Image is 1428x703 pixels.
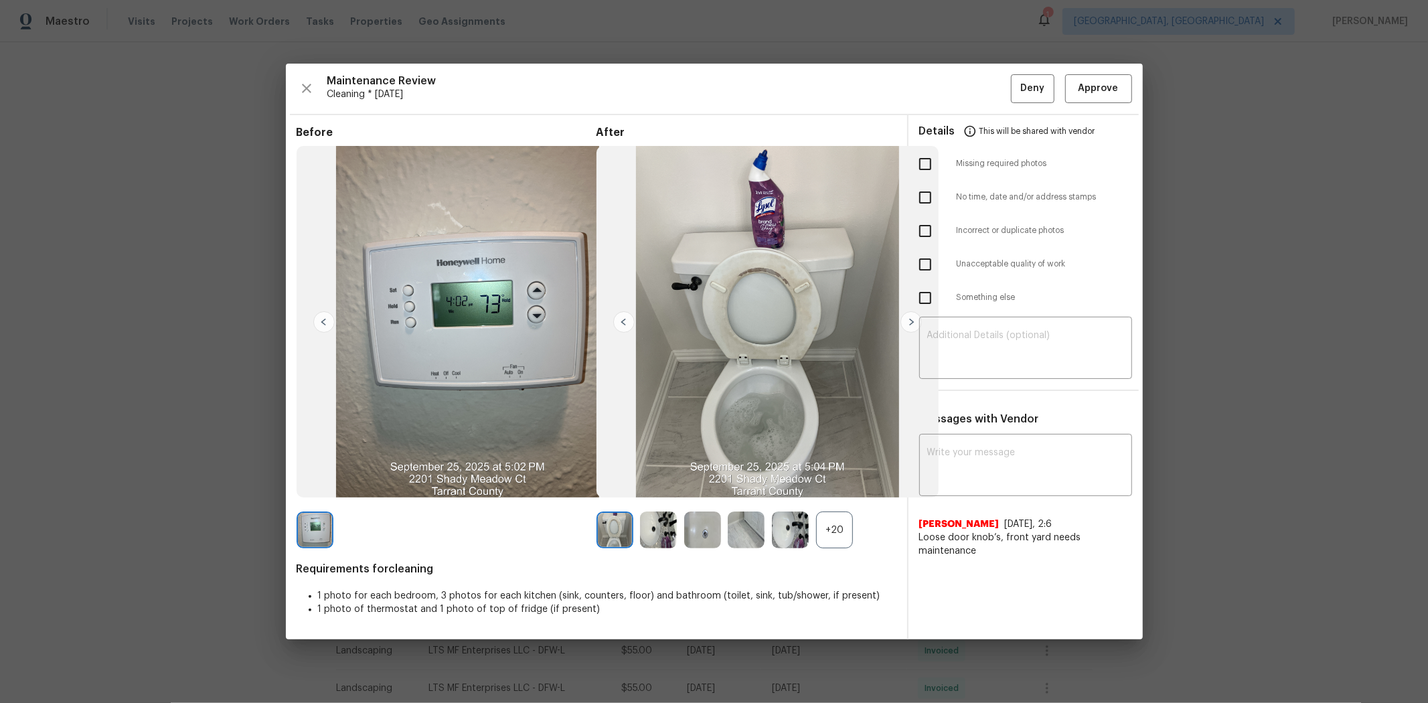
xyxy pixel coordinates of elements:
[957,191,1132,203] span: No time, date and/or address stamps
[919,414,1039,424] span: Messages with Vendor
[957,158,1132,169] span: Missing required photos
[318,589,896,603] li: 1 photo for each bedroom, 3 photos for each kitchen (sink, counters, floor) and bathroom (toilet,...
[1079,80,1119,97] span: Approve
[313,311,335,333] img: left-chevron-button-url
[908,181,1143,214] div: No time, date and/or address stamps
[919,115,955,147] span: Details
[1065,74,1132,103] button: Approve
[816,512,853,548] div: +20
[908,214,1143,248] div: Incorrect or duplicate photos
[919,518,1000,531] span: [PERSON_NAME]
[297,562,896,576] span: Requirements for cleaning
[613,311,635,333] img: left-chevron-button-url
[957,292,1132,303] span: Something else
[908,147,1143,181] div: Missing required photos
[919,531,1132,558] span: Loose door knob’s, front yard needs maintenance
[900,311,922,333] img: right-chevron-button-url
[957,225,1132,236] span: Incorrect or duplicate photos
[908,281,1143,315] div: Something else
[327,88,1011,101] span: Cleaning * [DATE]
[908,248,1143,281] div: Unacceptable quality of work
[597,126,896,139] span: After
[957,258,1132,270] span: Unacceptable quality of work
[979,115,1095,147] span: This will be shared with vendor
[1011,74,1054,103] button: Deny
[297,126,597,139] span: Before
[327,74,1011,88] span: Maintenance Review
[318,603,896,616] li: 1 photo of thermostat and 1 photo of top of fridge (if present)
[1020,80,1044,97] span: Deny
[1005,520,1052,529] span: [DATE], 2:6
